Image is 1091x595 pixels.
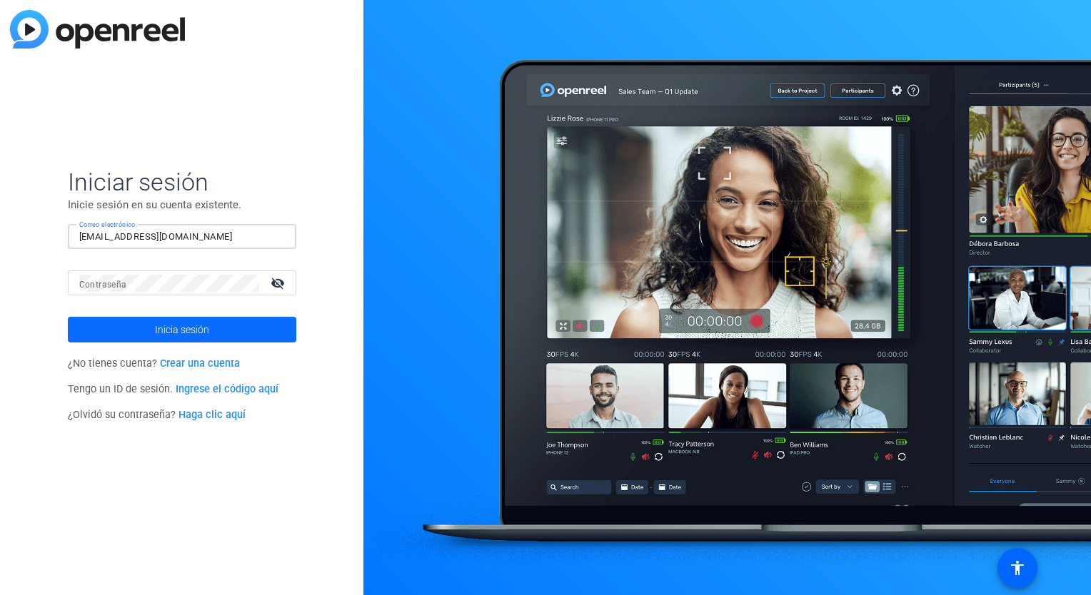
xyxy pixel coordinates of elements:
mat-icon: visibility_off [262,273,296,293]
mat-icon: accessibility [1009,559,1026,576]
span: Inicia sesión [155,312,209,347]
span: ¿No tienes cuenta? [68,357,241,370]
a: Crear una cuenta [160,357,240,370]
mat-label: Correo electrónico [79,220,136,228]
input: Ingrese la dirección de correo electrónico [79,228,285,245]
span: ¿Olvidó su contraseña? [68,409,246,421]
a: Ingrese el código aquí [176,383,278,395]
mat-label: Contraseña [79,280,127,290]
img: blue-gradient.svg [10,10,185,49]
button: Inicia sesión [68,317,296,342]
a: Haga clic aquí [179,409,246,421]
span: Tengo un ID de sesión. [68,383,279,395]
span: Iniciar sesión [68,167,296,197]
p: Inicie sesión en su cuenta existente. [68,197,296,213]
